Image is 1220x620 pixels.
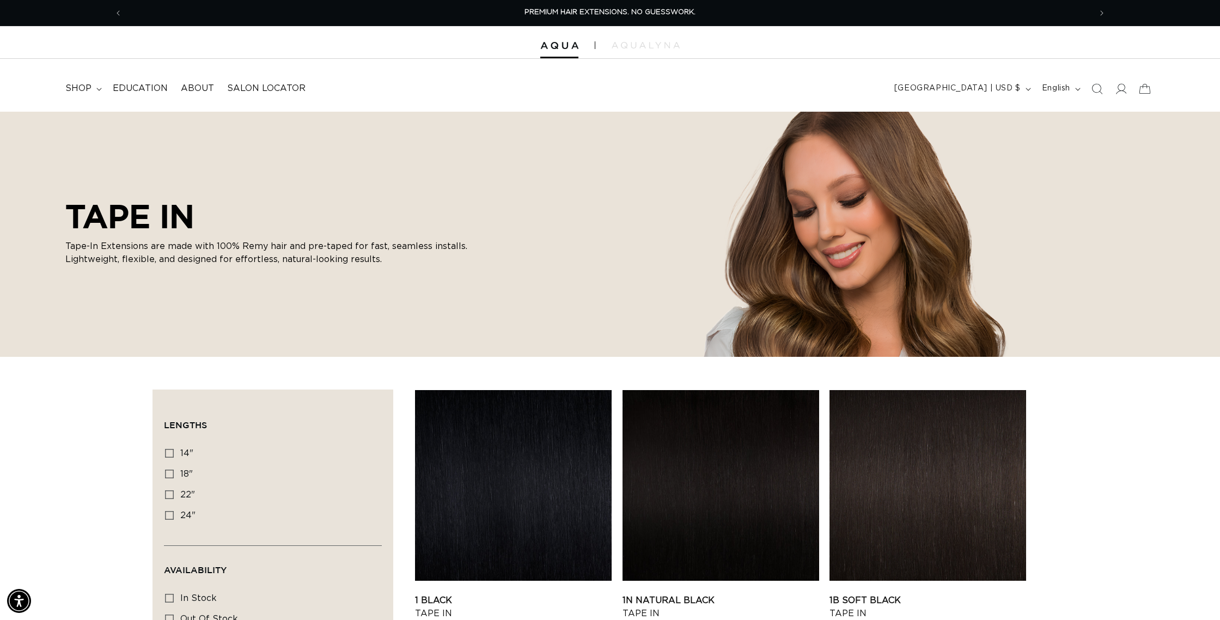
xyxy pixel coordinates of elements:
span: Lengths [164,420,207,430]
span: Availability [164,565,227,575]
span: 14" [180,449,193,458]
button: Previous announcement [106,3,130,23]
span: shop [65,83,91,94]
span: English [1042,83,1070,94]
summary: shop [59,76,106,101]
a: 1 Black Tape In [415,594,612,620]
a: 1B Soft Black Tape In [829,594,1026,620]
span: Salon Locator [227,83,306,94]
span: [GEOGRAPHIC_DATA] | USD $ [894,83,1021,94]
span: Education [113,83,168,94]
a: 1N Natural Black Tape In [623,594,819,620]
h2: TAPE IN [65,197,479,235]
button: Next announcement [1090,3,1114,23]
button: [GEOGRAPHIC_DATA] | USD $ [888,78,1035,99]
a: Salon Locator [221,76,312,101]
span: 22" [180,490,195,499]
div: Accessibility Menu [7,589,31,613]
img: aqualyna.com [612,42,680,48]
span: PREMIUM HAIR EXTENSIONS. NO GUESSWORK. [524,9,696,16]
span: In stock [180,594,217,603]
span: 24" [180,511,196,520]
summary: Availability (0 selected) [164,546,382,585]
a: About [174,76,221,101]
p: Tape-In Extensions are made with 100% Remy hair and pre-taped for fast, seamless installs. Lightw... [65,240,479,266]
a: Education [106,76,174,101]
summary: Lengths (0 selected) [164,401,382,440]
button: English [1035,78,1085,99]
img: Aqua Hair Extensions [540,42,578,50]
span: About [181,83,214,94]
span: 18" [180,470,193,478]
summary: Search [1085,77,1109,101]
